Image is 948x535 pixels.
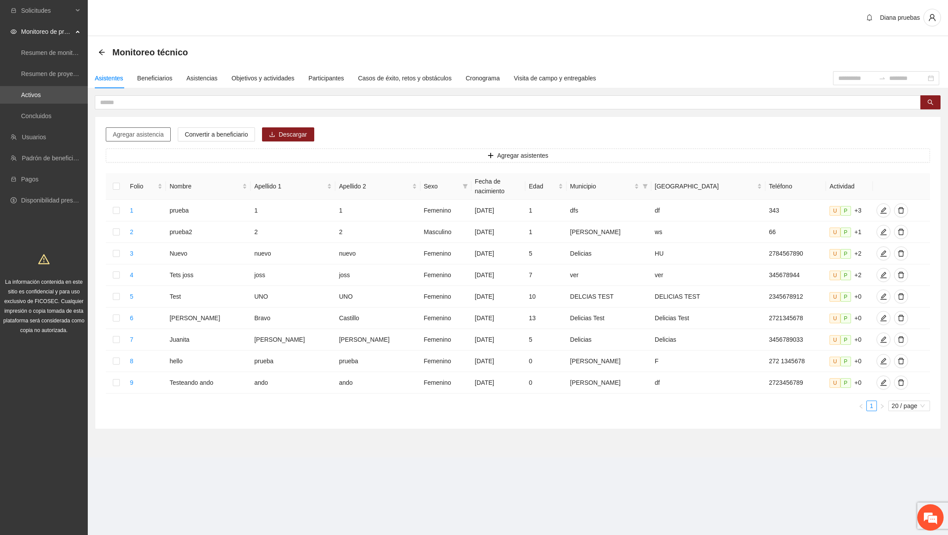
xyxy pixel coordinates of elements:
td: ver [651,264,765,286]
td: 2 [251,221,335,243]
td: ando [335,372,420,394]
button: edit [876,289,891,304]
a: 7 [130,336,133,343]
span: edit [877,207,890,214]
a: Usuarios [22,134,46,141]
td: Delicias [567,329,651,351]
span: right [880,404,885,409]
span: U [829,271,840,280]
td: Test [166,286,251,307]
td: 5 [525,329,567,351]
td: [PERSON_NAME] [166,307,251,329]
td: [PERSON_NAME] [251,329,335,351]
td: [DATE] [471,351,525,372]
th: Municipio [567,173,651,200]
span: Solicitudes [21,2,73,19]
div: Cronograma [466,73,500,83]
td: [DATE] [471,372,525,394]
button: delete [894,311,908,325]
span: Folio [130,181,156,191]
span: edit [877,336,890,343]
td: ver [567,264,651,286]
span: [PERSON_NAME] [102,77,154,87]
td: 66 [765,221,826,243]
span: inbox [11,7,17,14]
span: Más acciones [140,245,146,253]
th: Edad [525,173,567,200]
span: eye [11,29,17,35]
span: P [840,206,851,216]
button: edit [876,354,891,368]
td: Femenino [420,307,471,329]
span: Diana pruebas [880,14,920,21]
td: F [651,351,765,372]
span: delete [894,250,908,257]
span: [GEOGRAPHIC_DATA] [655,181,755,191]
td: 3456789033 [765,329,826,351]
span: edit [877,271,890,278]
td: [DATE] [471,264,525,286]
span: U [829,378,840,388]
span: Apellido 2 [339,181,410,191]
a: Activos [21,91,41,98]
a: Padrón de beneficiarios [22,155,86,162]
div: [PERSON_NAME] [15,226,160,233]
th: Colonia [651,173,765,200]
td: 272 1345678 [765,351,826,372]
td: +0 [826,372,873,394]
div: Asistencias [187,73,218,83]
td: df [651,200,765,221]
div: Page Size [888,401,930,411]
span: U [829,314,840,323]
td: joss [335,264,420,286]
div: Visita de campo y entregables [514,73,596,83]
th: Apellido 2 [335,173,420,200]
span: Municipio [570,181,632,191]
td: [DATE] [471,200,525,221]
td: Juanita [166,329,251,351]
span: delete [894,293,908,300]
td: [DATE] [471,329,525,351]
div: 10:23 AM [136,134,160,151]
td: +2 [826,243,873,264]
span: Sexo [424,181,459,191]
span: delete [894,314,908,322]
div: Beneficiarios [137,73,172,83]
td: Bravo [251,307,335,329]
td: [DATE] [471,221,525,243]
span: Apellido 1 [254,181,325,191]
span: delete [894,228,908,235]
span: P [840,357,851,366]
td: nuevo [335,243,420,264]
span: Descargar [279,130,307,139]
th: Actividad [826,173,873,200]
span: edit [877,314,890,322]
a: Resumen de monitoreo [21,49,85,56]
span: U [829,292,840,302]
td: joss [251,264,335,286]
a: 9 [130,379,133,386]
td: 2345678912 [765,286,826,307]
td: +0 [826,351,873,372]
td: 343 [765,200,826,221]
a: Pagos [21,176,39,183]
button: delete [894,246,908,260]
th: Nombre [166,173,251,200]
button: Agregar asistencia [106,127,171,141]
td: +0 [826,286,873,307]
th: Fecha de nacimiento [471,173,525,200]
a: 5 [130,293,133,300]
td: [PERSON_NAME] [567,221,651,243]
td: [PERSON_NAME] [567,351,651,372]
td: [PERSON_NAME] [567,372,651,394]
div: Asistentes [95,73,123,83]
span: U [829,335,840,345]
span: P [840,335,851,345]
a: Concluidos [21,112,51,119]
span: Agregar asistencia [113,130,164,139]
a: 4 [130,271,133,278]
td: +0 [826,307,873,329]
span: plus [488,152,494,159]
span: left [858,404,864,409]
span: P [840,378,851,388]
